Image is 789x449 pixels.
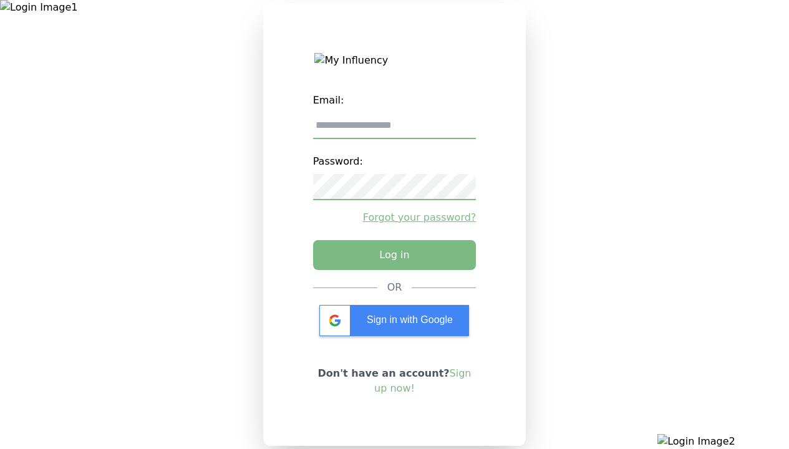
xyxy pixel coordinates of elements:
[367,314,453,325] span: Sign in with Google
[313,366,477,396] p: Don't have an account?
[319,305,469,336] div: Sign in with Google
[313,210,477,225] a: Forgot your password?
[657,434,789,449] img: Login Image2
[387,280,402,295] div: OR
[313,240,477,270] button: Log in
[313,149,477,174] label: Password:
[314,53,474,68] img: My Influency
[313,88,477,113] label: Email:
